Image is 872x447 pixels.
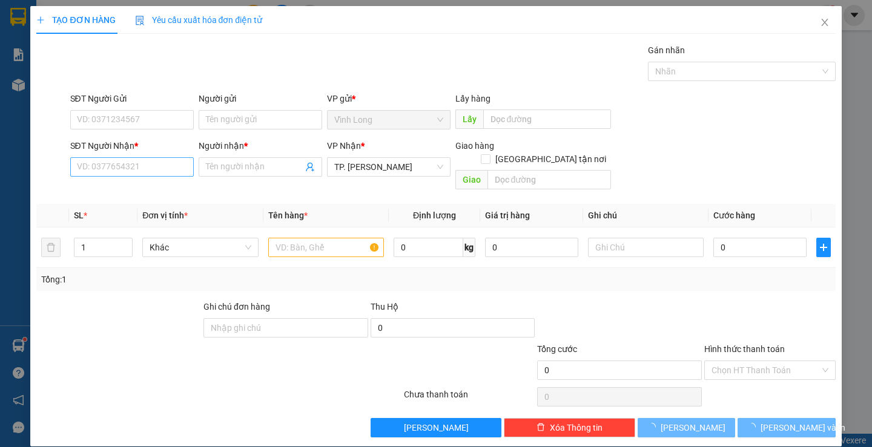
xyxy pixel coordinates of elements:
span: Gửi: [10,11,29,24]
span: [GEOGRAPHIC_DATA] tận nơi [490,152,611,166]
span: Chưa thu [77,78,121,91]
span: Cước hàng [713,210,755,220]
span: plus [817,243,830,252]
span: Vĩnh Long [334,111,443,129]
button: Close [808,6,842,40]
span: Khác [150,238,251,256]
span: delete [537,423,545,432]
button: [PERSON_NAME] [638,418,735,437]
input: VD: Bàn, Ghế [268,238,384,257]
button: plus [816,238,831,257]
img: icon [135,16,145,25]
div: Chưa thanh toán [403,388,537,409]
span: Lấy [455,109,483,129]
span: Tổng cước [537,344,577,354]
span: Đơn vị tính [142,210,188,220]
span: Giao [455,170,487,189]
div: SĐT Người Gửi [70,92,194,105]
span: TP. Hồ Chí Minh [334,158,443,176]
input: Dọc đường [487,170,611,189]
span: Giá trị hàng [485,210,530,220]
span: close [820,18,830,27]
input: Dọc đường [483,109,611,129]
button: delete [41,238,61,257]
div: Người gửi [199,92,322,105]
div: CHỊ SÂM TRẠM [79,39,176,54]
input: 0 [485,238,578,257]
button: deleteXóa Thông tin [504,418,635,437]
span: Lấy hàng [455,94,490,103]
label: Ghi chú đơn hàng [203,302,270,312]
span: loading [647,423,661,431]
span: Thu Hộ [371,302,398,312]
span: [PERSON_NAME] [661,421,725,434]
th: Ghi chú [583,204,708,227]
span: TẠO ĐƠN HÀNG [36,15,115,25]
span: Xóa Thông tin [550,421,603,434]
div: TP. [PERSON_NAME] [79,10,176,39]
span: Giao hàng [455,141,494,151]
span: SL [74,210,84,220]
div: SĐT Người Nhận [70,139,194,152]
span: Định lượng [413,210,456,220]
button: [PERSON_NAME] [371,418,502,437]
div: Tổng: 1 [41,273,337,286]
span: user-add [305,162,315,172]
button: [PERSON_NAME] và In [738,418,835,437]
input: Ghi chú đơn hàng [203,318,368,338]
div: VP gửi [327,92,451,105]
span: [PERSON_NAME] và In [761,421,845,434]
span: plus [36,16,45,24]
div: Người nhận [199,139,322,152]
span: [PERSON_NAME] [404,421,469,434]
span: kg [463,238,475,257]
span: VP Nhận [327,141,361,151]
input: Ghi Chú [588,238,704,257]
div: 0909192493 [79,54,176,71]
span: Nhận: [79,11,108,24]
label: Gán nhãn [648,45,685,55]
div: Vĩnh Long [10,10,70,39]
label: Hình thức thanh toán [704,344,785,354]
span: Tên hàng [268,210,308,220]
span: loading [747,423,761,431]
span: Yêu cầu xuất hóa đơn điện tử [135,15,263,25]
